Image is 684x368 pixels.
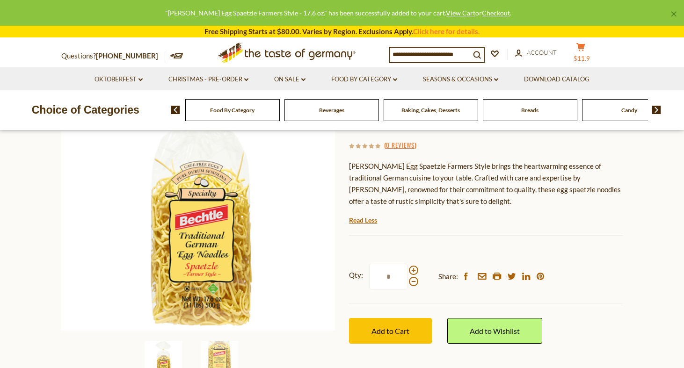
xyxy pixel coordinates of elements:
[210,107,255,114] a: Food By Category
[386,140,415,151] a: 0 Reviews
[621,107,637,114] a: Candy
[171,106,180,114] img: previous arrow
[482,9,510,17] a: Checkout
[423,74,498,85] a: Seasons & Occasions
[521,107,538,114] a: Breads
[567,43,595,66] button: $11.9
[274,74,306,85] a: On Sale
[438,271,458,282] span: Share:
[652,106,661,114] img: next arrow
[96,51,158,60] a: [PHONE_NUMBER]
[349,216,377,225] a: Read Less
[349,318,432,344] button: Add to Cart
[349,160,623,214] div: [PERSON_NAME] Egg Spaetzle Farmers Style brings the heartwarming essence of traditional German cu...
[671,11,677,17] a: ×
[349,269,363,281] strong: Qty:
[515,48,557,58] a: Account
[168,74,248,85] a: Christmas - PRE-ORDER
[61,57,335,331] img: Bechtle Egg Spaetzle Farmers Style - 17.6 oz.
[527,49,557,56] span: Account
[319,107,344,114] a: Beverages
[401,107,460,114] a: Baking, Cakes, Desserts
[61,50,165,62] p: Questions?
[574,55,590,62] span: $11.9
[331,74,397,85] a: Food By Category
[524,74,589,85] a: Download Catalog
[95,74,143,85] a: Oktoberfest
[369,264,407,289] input: Qty:
[446,9,475,17] a: View Cart
[384,140,416,150] span: ( )
[447,318,542,344] a: Add to Wishlist
[413,27,480,36] a: Click here for details.
[7,7,669,18] div: "[PERSON_NAME] Egg Spaetzle Farmers Style - 17.6 oz." has been successfully added to your cart. or .
[371,326,409,335] span: Add to Cart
